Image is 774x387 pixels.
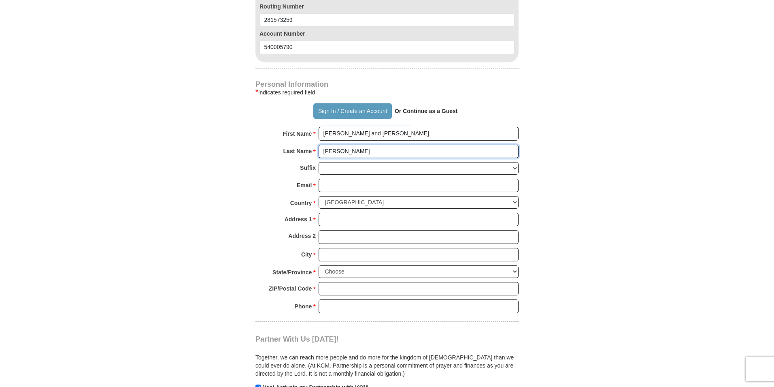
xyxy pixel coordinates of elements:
[259,30,515,38] label: Account Number
[272,267,312,278] strong: State/Province
[283,145,312,157] strong: Last Name
[283,128,312,139] strong: First Name
[255,88,519,97] div: Indicates required field
[259,2,515,11] label: Routing Number
[255,81,519,88] h4: Personal Information
[255,353,519,378] p: Together, we can reach more people and do more for the kingdom of [DEMOGRAPHIC_DATA] than we coul...
[290,197,312,209] strong: Country
[285,214,312,225] strong: Address 1
[255,335,339,343] span: Partner With Us [DATE]!
[301,249,312,260] strong: City
[300,162,316,173] strong: Suffix
[395,108,458,114] strong: Or Continue as a Guest
[297,180,312,191] strong: Email
[269,283,312,294] strong: ZIP/Postal Code
[295,301,312,312] strong: Phone
[288,230,316,242] strong: Address 2
[313,103,391,119] button: Sign In / Create an Account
